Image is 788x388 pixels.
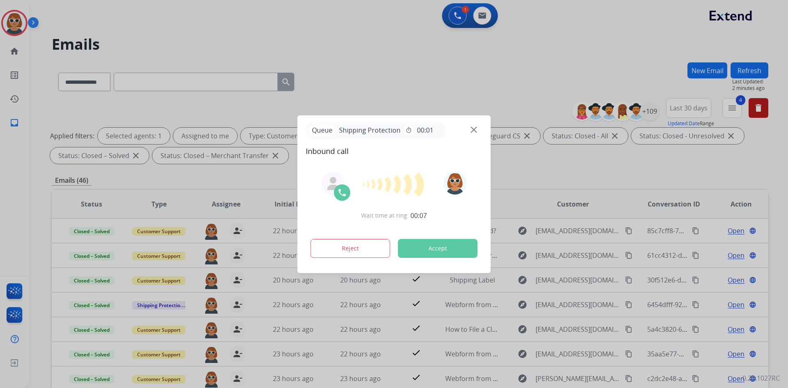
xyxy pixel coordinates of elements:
[742,373,780,383] p: 0.20.1027RC
[361,211,409,220] span: Wait time at ring:
[337,188,347,197] img: call-icon
[327,177,340,190] img: agent-avatar
[443,172,466,195] img: avatar
[405,127,412,133] mat-icon: timer
[410,211,427,220] span: 00:07
[417,125,433,135] span: 00:01
[398,239,478,258] button: Accept
[309,125,336,135] p: Queue
[311,239,390,258] button: Reject
[306,145,483,157] span: Inbound call
[471,126,477,133] img: close-button
[336,125,404,135] span: Shipping Protection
